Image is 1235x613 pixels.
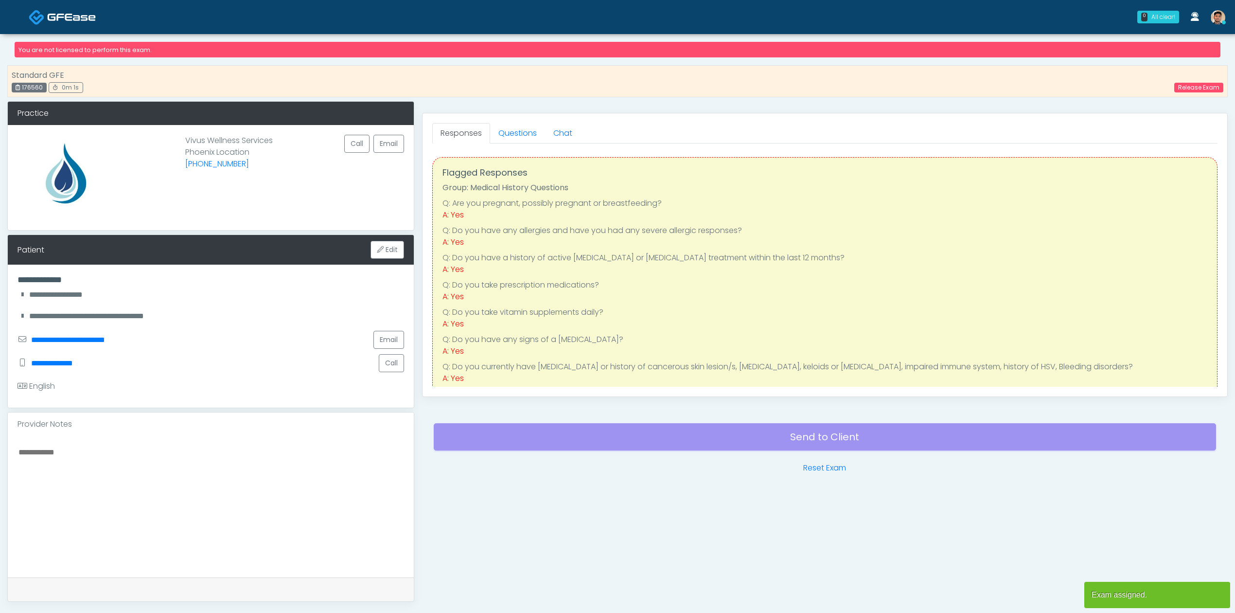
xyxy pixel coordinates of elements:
[803,462,846,474] a: Reset Exam
[432,123,490,144] a: Responses
[373,135,404,153] a: Email
[1131,7,1185,27] a: 0 All clear!
[62,83,79,91] span: 0m 1s
[442,236,1207,248] div: A: Yes
[490,123,545,144] a: Questions
[18,380,55,392] div: English
[8,102,414,125] div: Practice
[29,9,45,25] img: Docovia
[1141,13,1147,21] div: 0
[442,209,1207,221] div: A: Yes
[370,241,404,259] button: Edit
[18,244,44,256] div: Patient
[344,135,370,153] button: Call
[442,345,1207,357] div: A: Yes
[18,135,114,220] img: Provider image
[12,70,64,81] strong: Standard GFE
[1151,13,1175,21] div: All clear!
[442,291,1207,303] div: A: Yes
[1174,83,1223,92] a: Release Exam
[442,264,1207,275] div: A: Yes
[442,373,1207,384] div: A: Yes
[442,225,1207,236] li: Q: Do you have any allergies and have you had any severe allergic responses?
[373,331,404,349] a: Email
[442,198,1207,209] li: Q: Are you pregnant, possibly pregnant or breastfeeding?
[185,158,249,169] a: [PHONE_NUMBER]
[47,12,96,22] img: Docovia
[12,83,47,92] div: 176560
[442,318,1207,330] div: A: Yes
[442,361,1207,373] li: Q: Do you currently have [MEDICAL_DATA] or history of cancerous skin lesion/s, [MEDICAL_DATA], ke...
[442,334,1207,345] li: Q: Do you have any signs of a [MEDICAL_DATA]?
[185,135,273,213] p: Vivus Wellness Services Phoenix Location
[1211,10,1225,25] img: Kenner Medina
[379,354,404,372] button: Call
[442,279,1207,291] li: Q: Do you take prescription medications?
[18,46,152,54] small: You are not licensed to perform this exam.
[442,252,1207,264] li: Q: Do you have a history of active [MEDICAL_DATA] or [MEDICAL_DATA] treatment within the last 12 ...
[442,167,1207,178] h4: Flagged Responses
[1084,582,1230,608] article: Exam assigned.
[442,182,568,193] strong: Group: Medical History Questions
[8,413,414,436] div: Provider Notes
[545,123,581,144] a: Chat
[29,1,96,33] a: Docovia
[442,306,1207,318] li: Q: Do you take vitamin supplements daily?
